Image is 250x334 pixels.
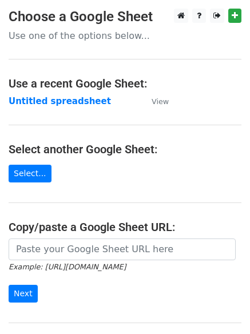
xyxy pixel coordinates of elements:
[9,142,241,156] h4: Select another Google Sheet:
[140,96,169,106] a: View
[9,285,38,303] input: Next
[9,165,51,182] a: Select...
[9,96,111,106] a: Untitled spreadsheet
[9,77,241,90] h4: Use a recent Google Sheet:
[9,30,241,42] p: Use one of the options below...
[9,9,241,25] h3: Choose a Google Sheet
[9,238,236,260] input: Paste your Google Sheet URL here
[9,220,241,234] h4: Copy/paste a Google Sheet URL:
[9,263,126,271] small: Example: [URL][DOMAIN_NAME]
[152,97,169,106] small: View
